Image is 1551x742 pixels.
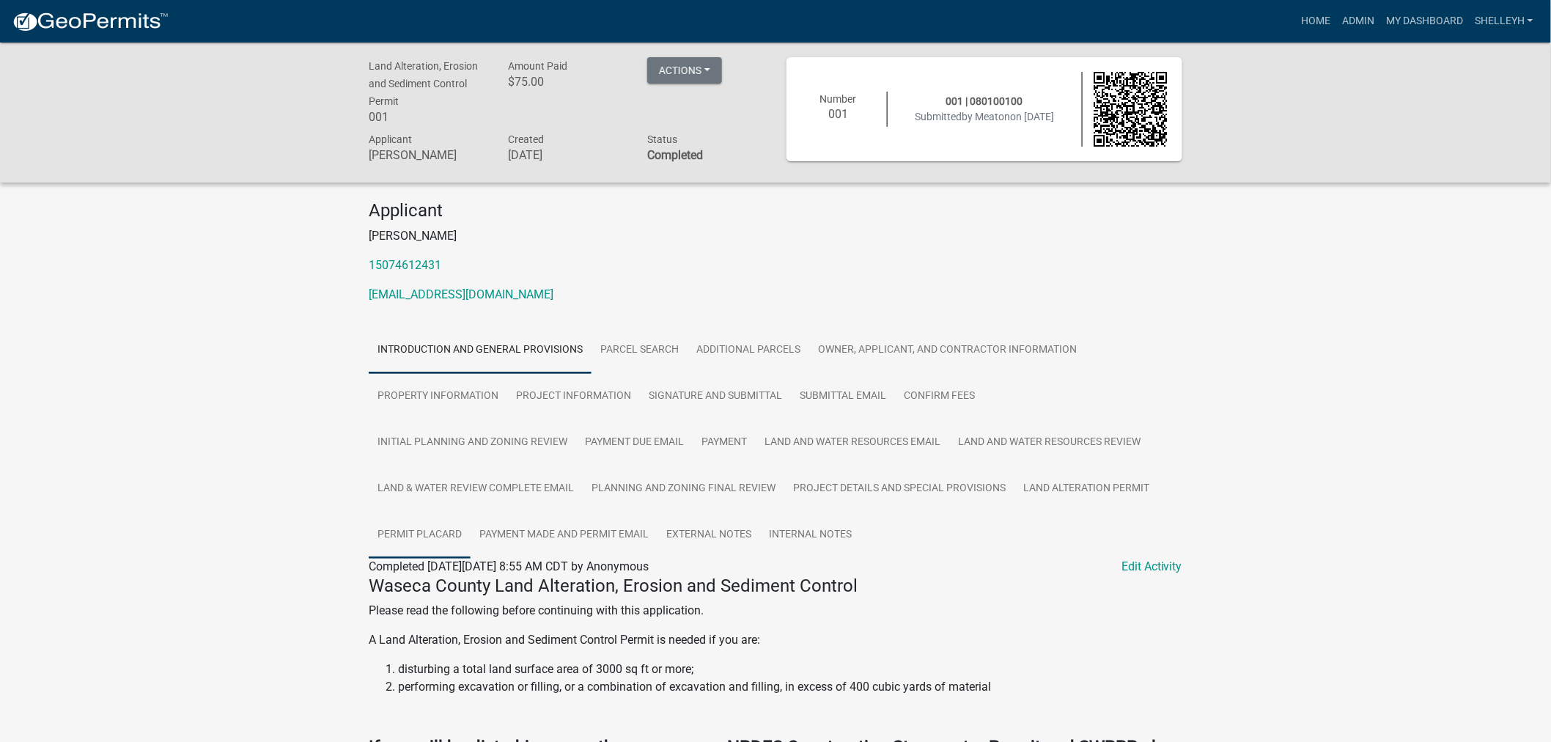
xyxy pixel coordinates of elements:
[398,678,1182,696] li: performing excavation or filling, or a combination of excavation and filling, in excess of 400 cu...
[1014,466,1158,513] a: Land Alteration Permit
[688,327,809,374] a: Additional Parcels
[592,327,688,374] a: Parcel search
[369,559,649,573] span: Completed [DATE][DATE] 8:55 AM CDT by Anonymous
[693,419,756,466] a: Payment
[657,512,760,559] a: External Notes
[647,148,703,162] strong: Completed
[369,466,583,513] a: Land & Water Review Complete Email
[369,258,441,272] a: 15074612431
[507,373,640,420] a: Project Information
[508,75,625,89] h6: $75.00
[471,512,657,559] a: Payment Made and Permit Email
[508,133,544,145] span: Created
[508,60,567,72] span: Amount Paid
[369,110,486,124] h6: 001
[756,419,949,466] a: Land and Water Resources Email
[583,466,784,513] a: Planning and Zoning Final Review
[791,373,895,420] a: Submittal Email
[647,133,677,145] span: Status
[369,631,1182,649] p: A Land Alteration, Erosion and Sediment Control Permit is needed if you are:
[369,602,1182,620] p: Please read the following before continuing with this application.
[809,327,1086,374] a: Owner, Applicant, and Contractor Information
[1336,7,1380,35] a: Admin
[1094,72,1168,147] img: QR code
[949,419,1149,466] a: Land and Water Resources Review
[369,60,478,107] span: Land Alteration, Erosion and Sediment Control Permit
[369,512,471,559] a: Permit Placard
[369,133,412,145] span: Applicant
[369,287,553,301] a: [EMAIL_ADDRESS][DOMAIN_NAME]
[369,327,592,374] a: Introduction and General Provisions
[369,200,1182,221] h4: Applicant
[369,148,486,162] h6: [PERSON_NAME]
[640,373,791,420] a: Signature and Submittal
[962,111,1010,122] span: by Meaton
[369,576,1182,597] h4: Waseca County Land Alteration, Erosion and Sediment Control
[760,512,861,559] a: Internal Notes
[1295,7,1336,35] a: Home
[369,373,507,420] a: Property Information
[915,111,1054,122] span: Submitted on [DATE]
[784,466,1014,513] a: Project Details and Special Provisions
[895,373,984,420] a: Confirm Fees
[801,107,876,121] h6: 001
[398,661,1182,678] li: disturbing a total land surface area of 3000 sq ft or more;
[1380,7,1469,35] a: My Dashboard
[1121,558,1182,576] a: Edit Activity
[647,57,722,84] button: Actions
[508,148,625,162] h6: [DATE]
[820,93,857,105] span: Number
[369,227,1182,245] p: [PERSON_NAME]
[369,419,576,466] a: Initial Planning and Zoning Review
[1469,7,1539,35] a: shelleyh
[946,95,1023,107] span: 001 | 080100100
[576,419,693,466] a: Payment Due Email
